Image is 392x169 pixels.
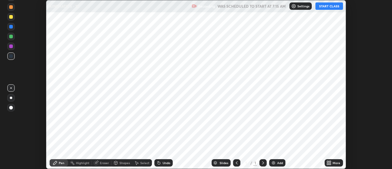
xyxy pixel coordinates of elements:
div: 1 [243,161,249,165]
div: Undo [163,161,170,164]
div: Eraser [100,161,109,164]
p: Settings [297,5,309,8]
div: Slides [220,161,228,164]
div: More [333,161,340,164]
p: KINEMATICS - 12 [50,4,79,9]
div: Pen [59,161,64,164]
div: Select [140,161,149,164]
h5: WAS SCHEDULED TO START AT 7:15 AM [217,3,286,9]
button: START CLASS [315,2,343,10]
img: class-settings-icons [291,4,296,9]
div: 1 [253,160,257,166]
div: Add [277,161,283,164]
img: add-slide-button [271,160,276,165]
div: / [250,161,252,165]
div: Shapes [119,161,130,164]
p: Recording [198,4,215,9]
img: recording.375f2c34.svg [192,4,197,9]
div: Highlight [76,161,89,164]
